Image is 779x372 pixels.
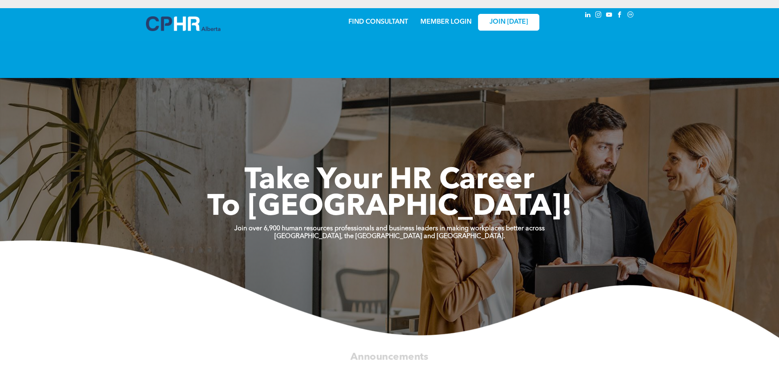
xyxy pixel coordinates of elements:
a: MEMBER LOGIN [420,19,471,25]
strong: [GEOGRAPHIC_DATA], the [GEOGRAPHIC_DATA] and [GEOGRAPHIC_DATA]. [274,233,505,240]
a: Social network [626,10,635,21]
a: linkedin [584,10,593,21]
span: JOIN [DATE] [489,18,528,26]
a: facebook [615,10,624,21]
span: Take Your HR Career [245,166,534,196]
a: JOIN [DATE] [478,14,539,31]
a: youtube [605,10,614,21]
strong: Join over 6,900 human resources professionals and business leaders in making workplaces better ac... [234,225,545,232]
a: FIND CONSULTANT [348,19,408,25]
a: instagram [594,10,603,21]
span: Announcements [350,352,428,362]
span: To [GEOGRAPHIC_DATA]! [207,193,572,222]
img: A blue and white logo for cp alberta [146,16,220,31]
